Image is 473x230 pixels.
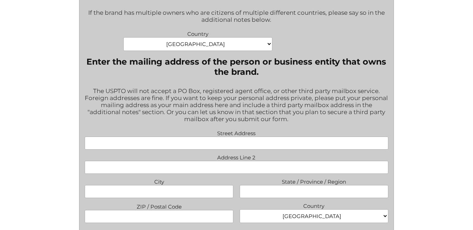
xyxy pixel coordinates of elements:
label: Country [240,201,389,209]
div: If the brand has multiple owners who are citizens of multiple different countries, please say so ... [85,5,388,29]
label: State / Province / Region [240,177,389,185]
div: The USPTO will not accept a PO Box, registered agent office, or other third party mailbox service... [85,83,388,128]
legend: Enter the mailing address of the person or business entity that owns the brand. [85,57,388,77]
label: ZIP / Postal Code [85,202,234,210]
label: Street Address [85,128,388,137]
label: Address Line 2 [85,152,388,161]
label: City [85,177,234,185]
label: Country [123,29,272,37]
